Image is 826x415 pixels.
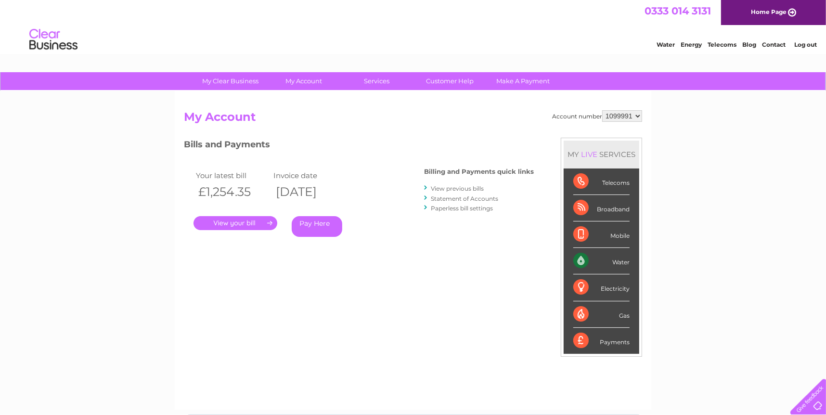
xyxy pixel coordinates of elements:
[645,5,711,17] a: 0333 014 3131
[552,110,642,122] div: Account number
[292,216,342,237] a: Pay Here
[708,41,736,48] a: Telecoms
[573,301,630,328] div: Gas
[271,169,348,182] td: Invoice date
[762,41,786,48] a: Contact
[794,41,817,48] a: Log out
[484,72,563,90] a: Make A Payment
[184,138,534,155] h3: Bills and Payments
[431,195,498,202] a: Statement of Accounts
[573,328,630,354] div: Payments
[573,248,630,274] div: Water
[431,185,484,192] a: View previous bills
[264,72,344,90] a: My Account
[681,41,702,48] a: Energy
[573,274,630,301] div: Electricity
[194,182,271,202] th: £1,254.35
[424,168,534,175] h4: Billing and Payments quick links
[573,221,630,248] div: Mobile
[573,169,630,195] div: Telecoms
[184,110,642,129] h2: My Account
[411,72,490,90] a: Customer Help
[564,141,639,168] div: MY SERVICES
[657,41,675,48] a: Water
[337,72,417,90] a: Services
[579,150,599,159] div: LIVE
[29,25,78,54] img: logo.png
[191,72,271,90] a: My Clear Business
[194,216,277,230] a: .
[573,195,630,221] div: Broadband
[431,205,493,212] a: Paperless bill settings
[271,182,348,202] th: [DATE]
[742,41,756,48] a: Blog
[194,169,271,182] td: Your latest bill
[186,5,641,47] div: Clear Business is a trading name of Verastar Limited (registered in [GEOGRAPHIC_DATA] No. 3667643...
